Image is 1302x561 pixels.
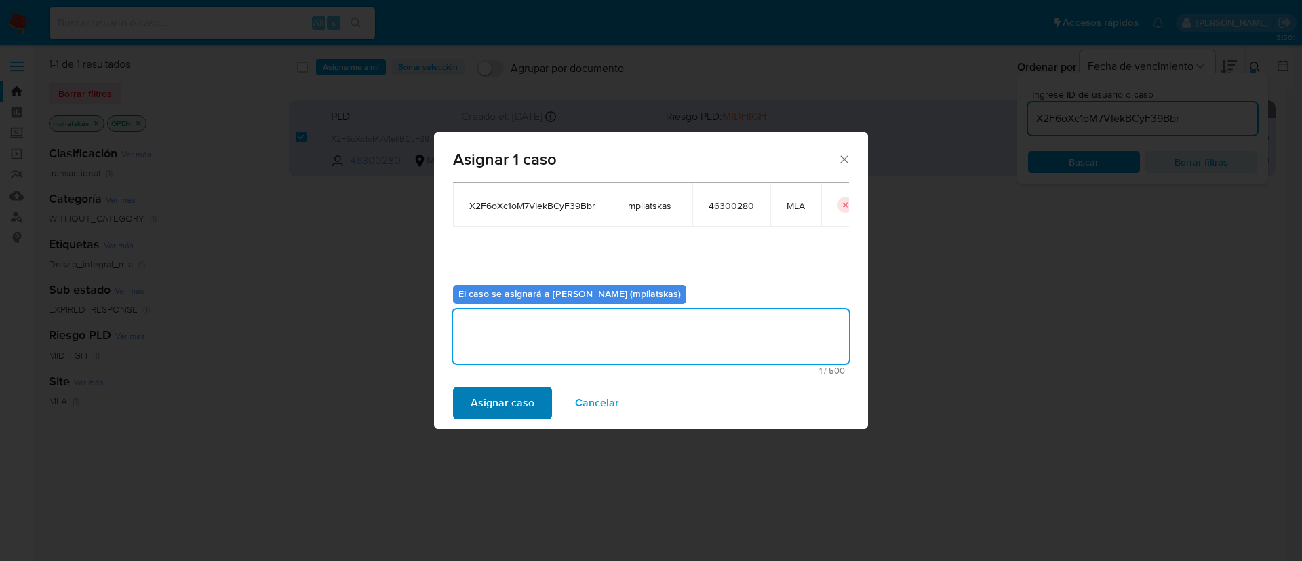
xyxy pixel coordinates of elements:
[469,199,595,212] span: X2F6oXc1oM7VIekBCyF39Bbr
[471,388,534,418] span: Asignar caso
[575,388,619,418] span: Cancelar
[837,153,850,165] button: Cerrar ventana
[709,199,754,212] span: 46300280
[458,287,681,301] b: El caso se asignará a [PERSON_NAME] (mpliatskas)
[434,132,868,429] div: assign-modal
[457,366,845,375] span: Máximo 500 caracteres
[453,151,837,168] span: Asignar 1 caso
[787,199,805,212] span: MLA
[557,387,637,419] button: Cancelar
[837,197,854,213] button: icon-button
[453,387,552,419] button: Asignar caso
[628,199,676,212] span: mpliatskas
